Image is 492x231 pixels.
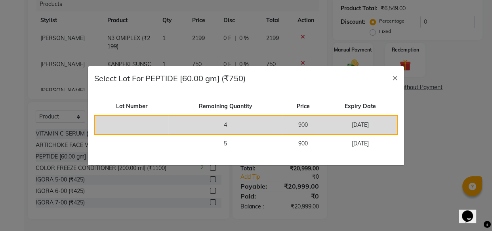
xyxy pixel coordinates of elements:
[94,73,246,84] h5: Select Lot For PEPTIDE [60.00 gm] (₹750)
[392,71,398,83] span: ×
[459,199,484,223] iframe: chat widget
[324,97,398,116] th: Expiry Date
[282,116,323,134] td: 900
[282,97,323,116] th: Price
[386,66,404,88] button: Close
[168,134,282,153] td: 5
[95,97,168,116] th: Lot Number
[282,134,323,153] td: 900
[168,116,282,134] td: 4
[168,97,282,116] th: Remaining Quantity
[324,116,398,134] td: [DATE]
[324,134,398,153] td: [DATE]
